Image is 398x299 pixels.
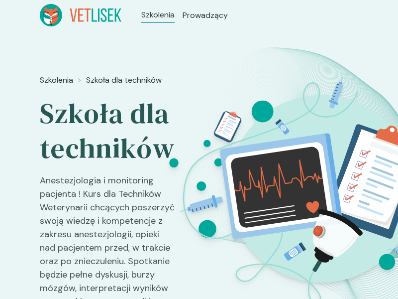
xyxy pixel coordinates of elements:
a: Prowadzący [183,9,228,21]
a: Szkolenia [141,9,175,21]
a: Szkoła dla techników [86,74,162,86]
a: Szkolenia [40,74,73,86]
h2: Szkoła dla techników [40,96,176,166]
